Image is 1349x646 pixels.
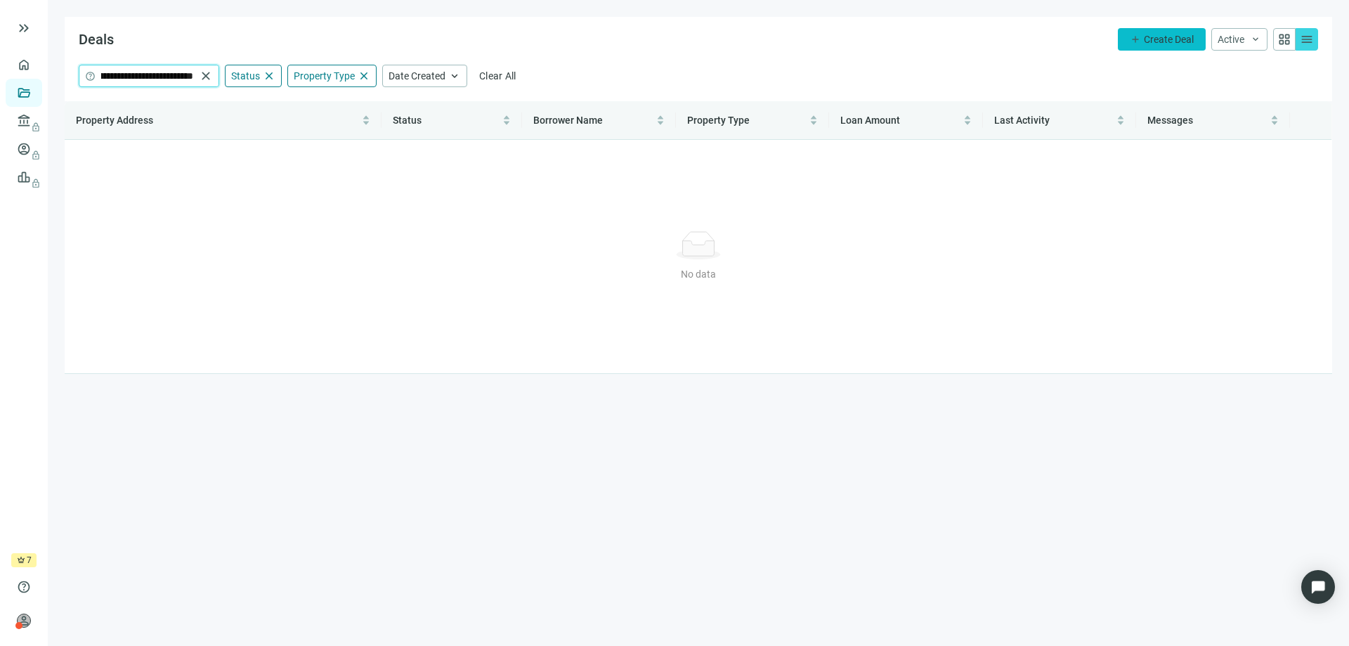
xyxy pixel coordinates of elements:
button: Clear All [473,65,523,87]
div: No data [676,266,721,282]
span: menu [1300,32,1314,46]
span: Active [1218,34,1244,45]
span: Property Type [294,70,355,82]
div: Open Intercom Messenger [1301,570,1335,604]
span: keyboard_arrow_up [448,70,461,82]
span: Date Created [389,70,445,82]
span: Loan Amount [840,115,900,126]
span: Clear All [479,70,516,82]
span: Status [231,70,260,82]
span: Property Type [687,115,750,126]
span: help [17,580,31,594]
span: 7 [27,553,32,567]
span: Create Deal [1144,34,1194,45]
span: help [85,71,96,82]
span: person [17,614,31,628]
span: close [358,70,370,82]
span: Messages [1147,115,1193,126]
span: close [263,70,275,82]
button: addCreate Deal [1118,28,1206,51]
span: Property Address [76,115,153,126]
span: grid_view [1277,32,1291,46]
span: add [1130,34,1141,45]
span: Last Activity [994,115,1050,126]
button: Activekeyboard_arrow_down [1211,28,1267,51]
span: close [199,69,213,83]
span: Status [393,115,422,126]
span: crown [17,556,25,564]
span: Borrower Name [533,115,603,126]
button: keyboard_double_arrow_right [15,20,32,37]
span: keyboard_arrow_down [1250,34,1261,45]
